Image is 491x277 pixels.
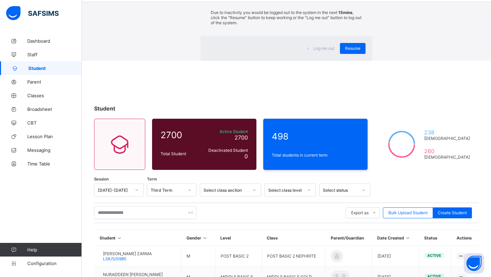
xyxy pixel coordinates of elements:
[424,136,470,141] span: [DEMOGRAPHIC_DATA]
[438,210,467,215] span: Create Student
[215,230,262,246] th: Level
[235,134,248,141] span: 2700
[323,187,358,192] div: Select status
[262,230,326,246] th: Class
[151,187,184,192] div: Third Term
[272,131,359,142] span: 498
[419,230,451,246] th: Status
[345,46,360,51] span: Resume
[351,210,369,215] span: Export as
[405,235,411,240] i: Sort in Ascending Order
[181,246,215,266] td: M
[117,235,122,240] i: Sort in Ascending Order
[451,230,479,246] th: Actions
[338,10,353,15] strong: 15mins
[262,246,326,266] td: POST BASIC 2 NEPHRITE
[268,187,303,192] div: Select class level
[215,246,262,266] td: POST BASIC 2
[326,230,372,246] th: Parent/Guardian
[202,235,208,240] i: Sort in Ascending Order
[27,161,82,166] span: Time Table
[211,10,362,25] p: Due to inactivity you would be logged out to the system in the next , click the "Resume" button t...
[27,261,81,266] span: Configuration
[94,177,109,181] span: Session
[204,187,249,192] div: Select class section
[103,272,163,277] span: NURADDEEN [PERSON_NAME]
[103,256,126,261] span: LSK/S/0985
[6,6,59,20] img: safsims
[427,253,441,258] span: active
[27,120,82,126] span: CBT
[27,106,82,112] span: Broadsheet
[244,153,248,160] span: 0
[424,129,470,136] span: 238
[272,152,359,158] span: Total students in current term
[313,46,334,51] span: Log me out
[372,230,419,246] th: Date Created
[27,38,82,44] span: Dashboard
[202,129,248,134] span: Active Student
[27,52,82,57] span: Staff
[27,79,82,85] span: Parent
[27,147,82,153] span: Messaging
[424,155,470,160] span: [DEMOGRAPHIC_DATA]
[94,105,115,112] span: Student
[181,230,215,246] th: Gender
[27,93,82,98] span: Classes
[159,149,200,158] div: Total Student
[202,148,248,153] span: Deactivated Student
[94,230,181,246] th: Student
[147,177,157,181] span: Term
[372,246,419,266] td: [DATE]
[103,251,152,256] span: [PERSON_NAME] ZARMA
[464,253,484,274] button: Open asap
[424,148,470,155] span: 260
[98,187,131,192] div: [DATE]-[DATE]
[27,134,82,139] span: Lesson Plan
[161,130,199,140] span: 2700
[388,210,428,215] span: Bulk Upload Student
[28,65,82,71] span: Student
[27,247,81,252] span: Help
